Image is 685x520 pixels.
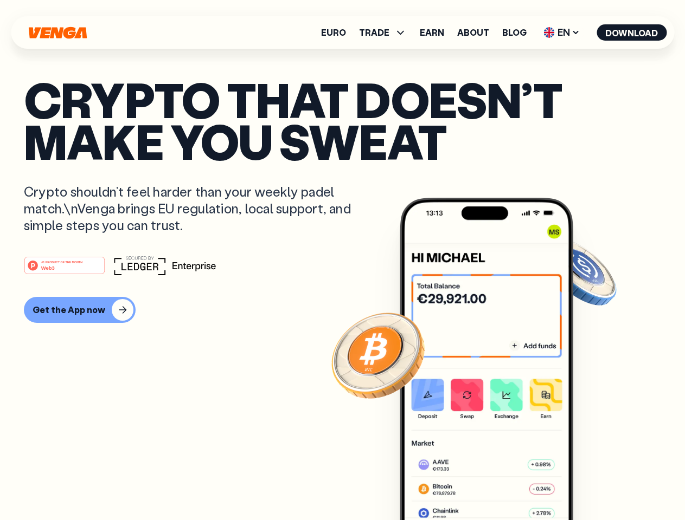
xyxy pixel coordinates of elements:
span: TRADE [359,28,389,37]
a: Blog [502,28,527,37]
button: Get the App now [24,297,136,323]
p: Crypto that doesn’t make you sweat [24,79,661,161]
a: #1 PRODUCT OF THE MONTHWeb3 [24,263,105,277]
span: EN [540,24,584,41]
span: TRADE [359,26,407,39]
svg: Home [27,27,88,39]
button: Download [597,24,667,41]
a: Get the App now [24,297,661,323]
tspan: #1 PRODUCT OF THE MONTH [41,260,82,263]
p: Crypto shouldn’t feel harder than your weekly padel match.\nVenga brings EU regulation, local sup... [24,183,367,234]
div: Get the App now [33,304,105,315]
img: USDC coin [541,233,619,311]
img: flag-uk [543,27,554,38]
a: About [457,28,489,37]
tspan: Web3 [41,264,55,270]
img: Bitcoin [329,306,427,404]
a: Earn [420,28,444,37]
a: Euro [321,28,346,37]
